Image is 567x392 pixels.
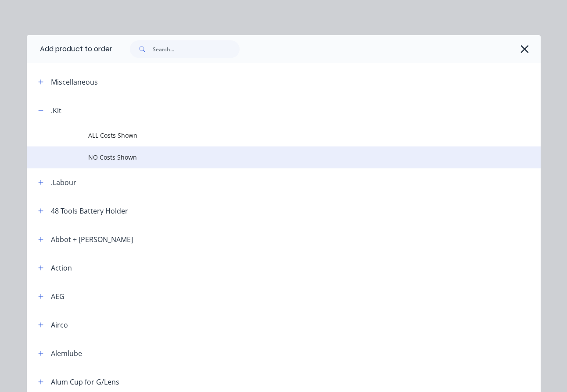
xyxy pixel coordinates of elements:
div: AEG [51,291,65,302]
div: .Kit [51,105,61,116]
div: 48 Tools Battery Holder [51,206,128,216]
span: NO Costs Shown [88,153,450,162]
div: Add product to order [27,35,112,63]
div: Airco [51,320,68,330]
div: Abbot + [PERSON_NAME] [51,234,133,245]
span: ALL Costs Shown [88,131,450,140]
div: Miscellaneous [51,77,98,87]
div: Action [51,263,72,273]
div: Alemlube [51,348,82,359]
div: Alum Cup for G/Lens [51,377,119,387]
div: .Labour [51,177,76,188]
input: Search... [153,40,240,58]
